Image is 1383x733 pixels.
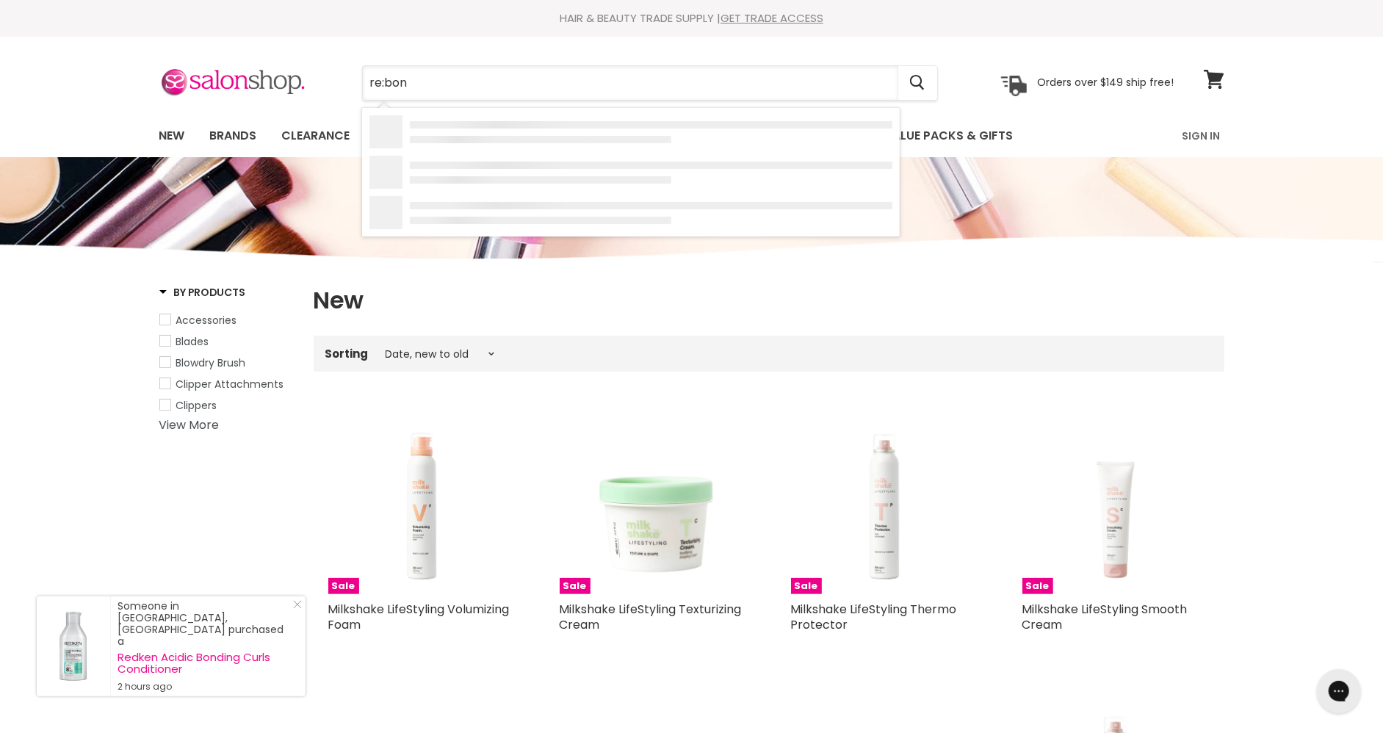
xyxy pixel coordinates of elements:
a: GET TRADE ACCESS [721,10,823,26]
a: Blowdry Brush [159,355,295,371]
div: HAIR & BEAUTY TRADE SUPPLY | [141,11,1243,26]
div: Someone in [GEOGRAPHIC_DATA], [GEOGRAPHIC_DATA] purchased a [118,600,291,693]
a: Accessories [159,312,295,328]
span: Sale [1022,578,1053,595]
a: Milkshake LifeStyling Texturizing Cream Milkshake LifeStyling Texturizing Cream Sale [560,407,747,594]
img: Milkshake LifeStyling Smooth Cream [1022,407,1210,594]
a: Redken Acidic Bonding Curls Conditioner [118,651,291,675]
nav: Main [141,115,1243,157]
svg: Close Icon [293,600,302,609]
span: Blowdry Brush [176,355,246,370]
button: Search [898,66,937,100]
span: Sale [328,578,359,595]
span: Sale [560,578,591,595]
a: View More [159,416,220,433]
h1: New [314,285,1224,316]
img: Milkshake LifeStyling Volumizing Foam [328,407,516,594]
img: Milkshake LifeStyling Thermo Protector [791,407,978,594]
span: Clipper Attachments [176,377,284,391]
input: Search [363,66,898,100]
a: Visit product page [37,596,110,696]
span: Accessories [176,313,237,328]
iframe: Gorgias live chat messenger [1310,664,1368,718]
a: Milkshake LifeStyling Thermo Protector [791,601,957,633]
a: New [148,120,196,151]
a: Milkshake LifeStyling Texturizing Cream [560,601,742,633]
a: Milkshake LifeStyling Smooth Cream [1022,601,1188,633]
small: 2 hours ago [118,681,291,693]
h3: By Products [159,285,245,300]
a: Milkshake LifeStyling Volumizing Foam [328,601,510,633]
a: Milkshake LifeStyling Volumizing Foam Sale [328,407,516,594]
a: Clippers [159,397,295,414]
a: Milkshake LifeStyling Smooth Cream Milkshake LifeStyling Smooth Cream Sale [1022,407,1210,594]
a: Blades [159,333,295,350]
a: Sign In [1174,120,1229,151]
a: Brands [199,120,268,151]
a: Value Packs & Gifts [874,120,1025,151]
a: Close Notification [287,600,302,615]
a: Milkshake LifeStyling Thermo Protector Milkshake LifeStyling Thermo Protector Sale [791,407,978,594]
span: Blades [176,334,209,349]
p: Orders over $149 ship free! [1038,76,1174,89]
a: Clipper Attachments [159,376,295,392]
span: Sale [791,578,822,595]
label: Sorting [325,347,369,360]
img: Milkshake LifeStyling Texturizing Cream [560,407,747,594]
span: Clippers [176,398,217,413]
a: Clearance [271,120,361,151]
ul: Main menu [148,115,1099,157]
form: Product [362,65,938,101]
